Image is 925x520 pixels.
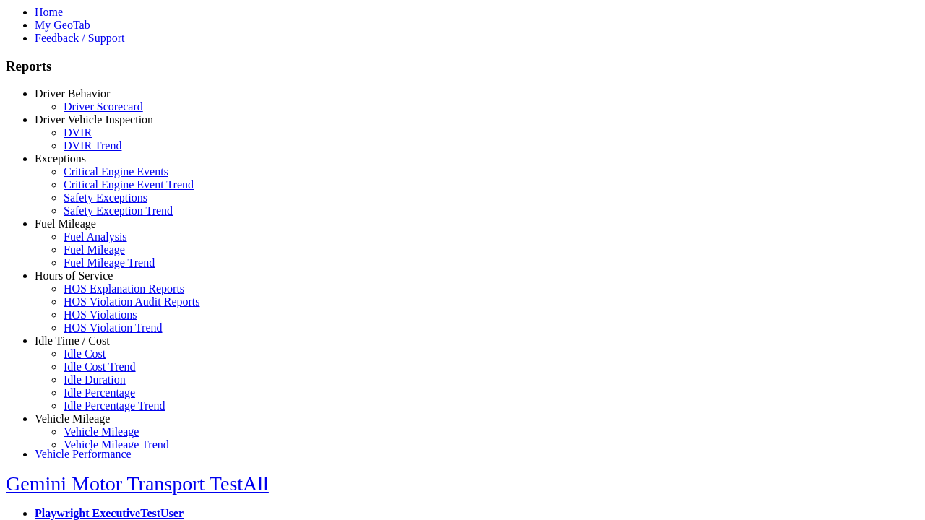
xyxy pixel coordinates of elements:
a: Safety Exceptions [64,191,147,204]
a: Fuel Analysis [64,230,127,243]
a: Home [35,6,63,18]
a: Fuel Mileage Trend [64,256,155,269]
a: HOS Explanation Reports [64,282,184,295]
a: HOS Violations [64,308,137,321]
a: Idle Percentage Trend [64,399,165,412]
a: Fuel Mileage [64,243,125,256]
a: Fuel Mileage [35,217,96,230]
a: Idle Percentage [64,386,135,399]
a: Vehicle Performance [35,448,132,460]
a: Vehicle Mileage Trend [64,438,169,451]
a: DVIR Trend [64,139,121,152]
a: Idle Cost [64,347,106,360]
h3: Reports [6,58,919,74]
a: Critical Engine Event Trend [64,178,194,191]
a: Playwright ExecutiveTestUser [35,507,184,519]
a: Gemini Motor Transport TestAll [6,472,269,495]
a: Driver Behavior [35,87,110,100]
a: Critical Engine Events [64,165,168,178]
a: My GeoTab [35,19,90,31]
a: DVIR [64,126,92,139]
a: HOS Violation Audit Reports [64,295,200,308]
a: Idle Time / Cost [35,334,110,347]
a: Driver Vehicle Inspection [35,113,153,126]
a: Feedback / Support [35,32,124,44]
a: Hours of Service [35,269,113,282]
a: Exceptions [35,152,86,165]
a: Idle Cost Trend [64,360,136,373]
a: Safety Exception Trend [64,204,173,217]
a: HOS Violation Trend [64,321,163,334]
a: Vehicle Mileage [64,425,139,438]
a: Vehicle Mileage [35,412,110,425]
a: Driver Scorecard [64,100,143,113]
a: Idle Duration [64,373,126,386]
